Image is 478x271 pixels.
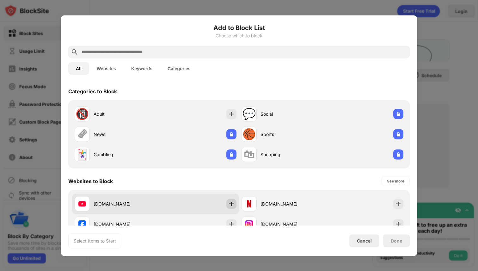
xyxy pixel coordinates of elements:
img: favicons [78,220,86,228]
div: Choose which to block [68,33,410,38]
div: See more [387,178,404,184]
div: Websites to Block [68,178,113,184]
div: Select Items to Start [74,237,116,244]
div: 🏀 [242,128,256,141]
img: search.svg [71,48,78,56]
button: All [68,62,89,75]
button: Categories [160,62,198,75]
div: Cancel [357,238,372,243]
img: favicons [245,220,253,228]
div: Gambling [94,151,156,158]
div: 🔞 [76,108,89,120]
div: [DOMAIN_NAME] [260,200,322,207]
div: Social [260,111,322,117]
h6: Add to Block List [68,23,410,32]
div: Done [391,238,402,243]
div: 💬 [242,108,256,120]
div: [DOMAIN_NAME] [260,221,322,227]
div: Shopping [260,151,322,158]
button: Websites [89,62,124,75]
div: 🃏 [76,148,89,161]
div: News [94,131,156,138]
div: 🛍 [244,148,254,161]
img: favicons [245,200,253,207]
div: 🗞 [77,128,88,141]
div: [DOMAIN_NAME] [94,221,156,227]
div: Categories to Block [68,88,117,94]
div: Sports [260,131,322,138]
div: [DOMAIN_NAME] [94,200,156,207]
img: favicons [78,200,86,207]
button: Keywords [124,62,160,75]
div: Adult [94,111,156,117]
